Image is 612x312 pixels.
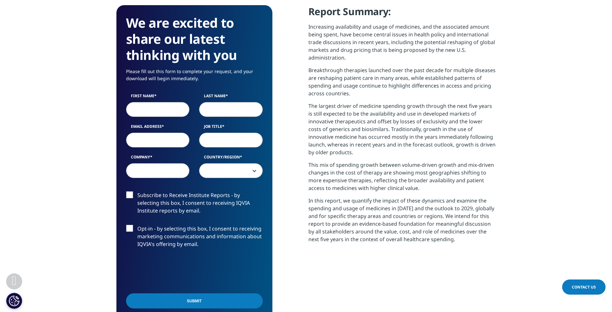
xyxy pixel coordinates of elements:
p: In this report, we quantify the impact of these dynamics and examine the spending and usage of me... [308,197,496,248]
label: Company [126,154,190,163]
label: Subscribe to Receive Institute Reports - by selecting this box, I consent to receiving IQVIA Inst... [126,191,263,218]
p: Please fill out this form to complete your request, and your download will begin immediately. [126,68,263,87]
label: Opt-in - by selecting this box, I consent to receiving marketing communications and information a... [126,225,263,251]
h3: We are excited to share our latest thinking with you [126,15,263,63]
h4: Report Summary: [308,5,496,23]
label: Country/Region [199,154,263,163]
span: Contact Us [572,284,596,290]
a: Contact Us [562,279,606,295]
button: Cookies Settings [6,293,22,309]
label: Last Name [199,93,263,102]
p: The largest driver of medicine spending growth through the next five years is still expected to b... [308,102,496,161]
label: Job Title [199,124,263,133]
input: Submit [126,293,263,308]
p: Increasing availability and usage of medicines, and the associated amount being spent, have becom... [308,23,496,66]
p: Breakthrough therapies launched over the past decade for multiple diseases are reshaping patient ... [308,66,496,102]
label: Email Address [126,124,190,133]
iframe: reCAPTCHA [126,258,224,283]
p: This mix of spending growth between volume-driven growth and mix-driven changes in the cost of th... [308,161,496,197]
label: First Name [126,93,190,102]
